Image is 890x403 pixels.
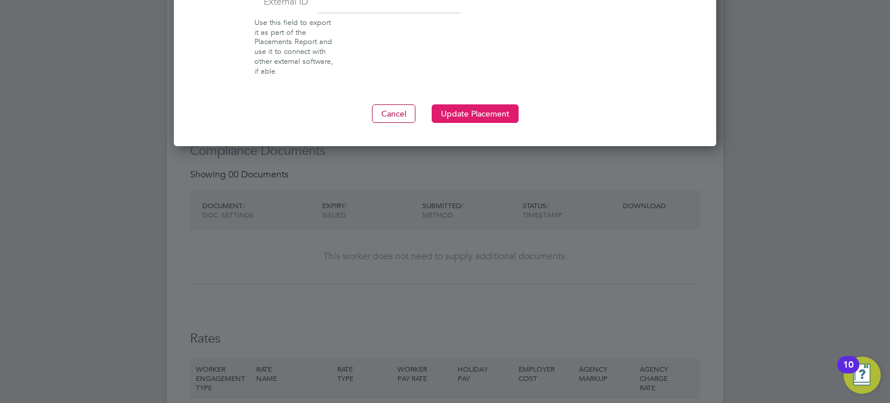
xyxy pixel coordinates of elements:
span: Use this field to export it as part of the Placements Report and use it to connect with other ext... [254,17,333,76]
button: Update Placement [432,104,519,123]
button: Open Resource Center, 10 new notifications [844,357,881,394]
div: 10 [843,365,853,380]
button: Cancel [372,104,415,123]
